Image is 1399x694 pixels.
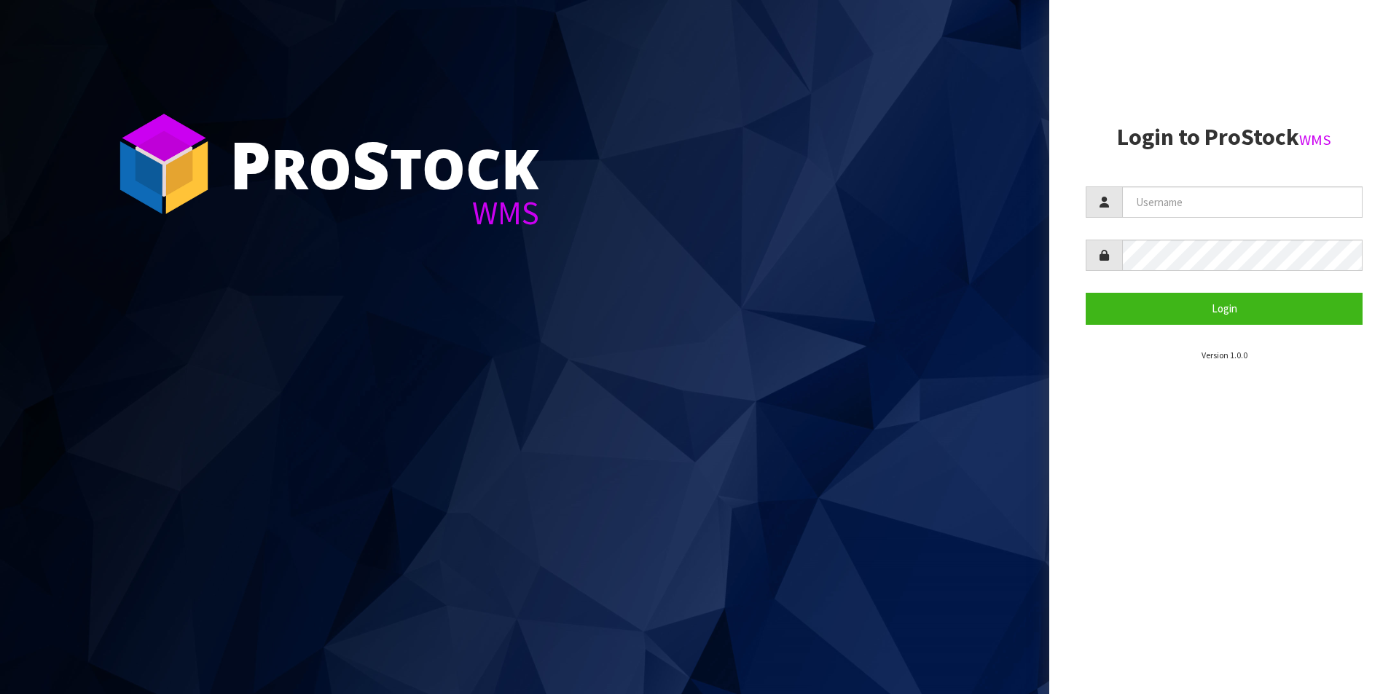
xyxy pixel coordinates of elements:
input: Username [1122,186,1363,218]
div: WMS [230,197,539,229]
small: WMS [1299,130,1331,149]
button: Login [1086,293,1363,324]
small: Version 1.0.0 [1202,350,1247,360]
div: ro tock [230,131,539,197]
img: ProStock Cube [109,109,219,218]
span: P [230,119,271,208]
span: S [352,119,390,208]
h2: Login to ProStock [1086,125,1363,150]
